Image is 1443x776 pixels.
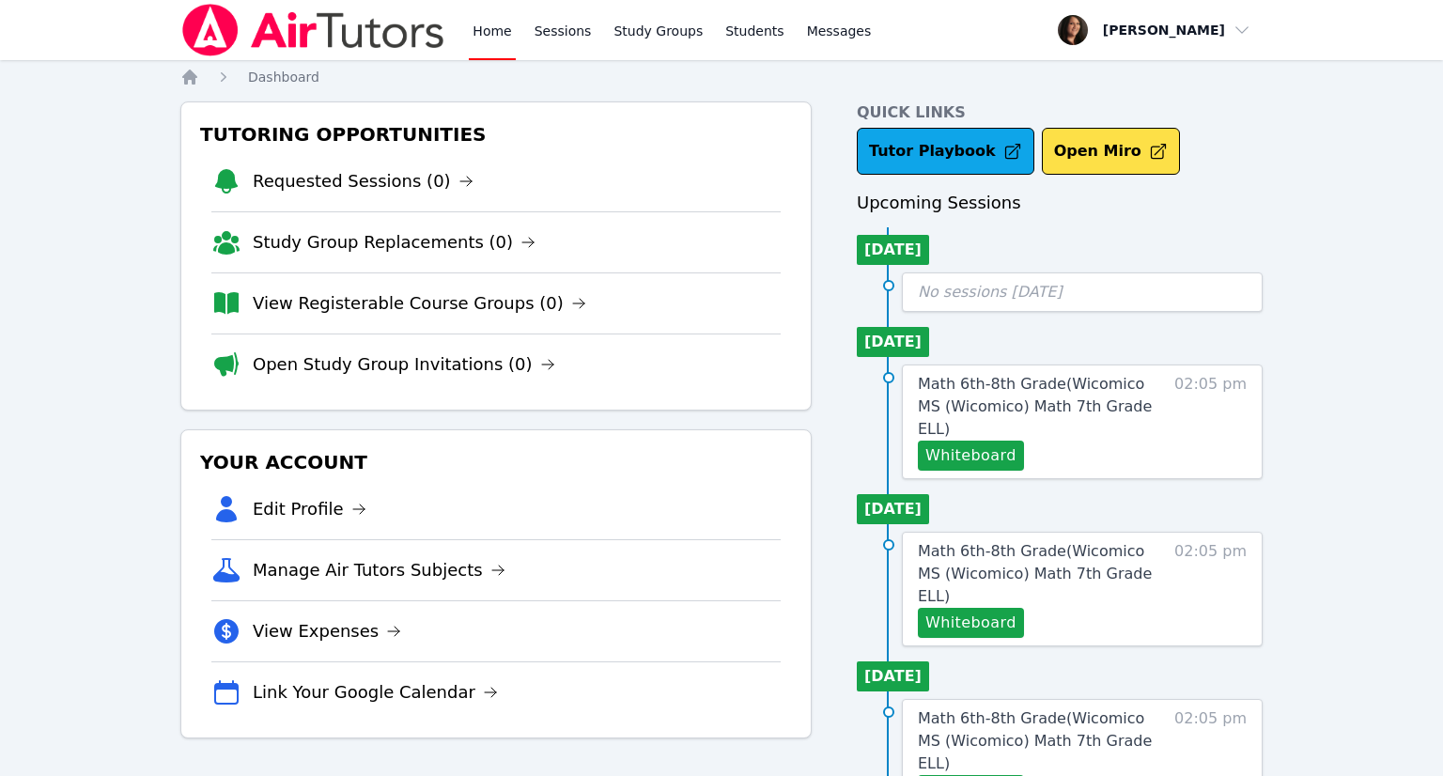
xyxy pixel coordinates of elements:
button: Whiteboard [918,608,1024,638]
a: Math 6th-8th Grade(Wicomico MS (Wicomico) Math 7th Grade ELL) [918,540,1165,608]
span: 02:05 pm [1174,540,1247,638]
h4: Quick Links [857,101,1263,124]
h3: Tutoring Opportunities [196,117,796,151]
li: [DATE] [857,235,929,265]
h3: Upcoming Sessions [857,190,1263,216]
button: Whiteboard [918,441,1024,471]
li: [DATE] [857,661,929,691]
span: Math 6th-8th Grade ( Wicomico MS (Wicomico) Math 7th Grade ELL ) [918,375,1152,438]
span: Dashboard [248,70,319,85]
a: Requested Sessions (0) [253,168,473,194]
img: Air Tutors [180,4,446,56]
a: Math 6th-8th Grade(Wicomico MS (Wicomico) Math 7th Grade ELL) [918,707,1165,775]
li: [DATE] [857,494,929,524]
span: Messages [807,22,872,40]
button: Open Miro [1042,128,1180,175]
a: Edit Profile [253,496,366,522]
a: Open Study Group Invitations (0) [253,351,555,378]
nav: Breadcrumb [180,68,1263,86]
a: View Registerable Course Groups (0) [253,290,586,317]
a: Tutor Playbook [857,128,1034,175]
a: View Expenses [253,618,401,644]
a: Link Your Google Calendar [253,679,498,706]
a: Dashboard [248,68,319,86]
li: [DATE] [857,327,929,357]
a: Study Group Replacements (0) [253,229,535,256]
span: Math 6th-8th Grade ( Wicomico MS (Wicomico) Math 7th Grade ELL ) [918,542,1152,605]
a: Math 6th-8th Grade(Wicomico MS (Wicomico) Math 7th Grade ELL) [918,373,1165,441]
span: Math 6th-8th Grade ( Wicomico MS (Wicomico) Math 7th Grade ELL ) [918,709,1152,772]
h3: Your Account [196,445,796,479]
span: 02:05 pm [1174,373,1247,471]
span: No sessions [DATE] [918,283,1063,301]
a: Manage Air Tutors Subjects [253,557,505,583]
